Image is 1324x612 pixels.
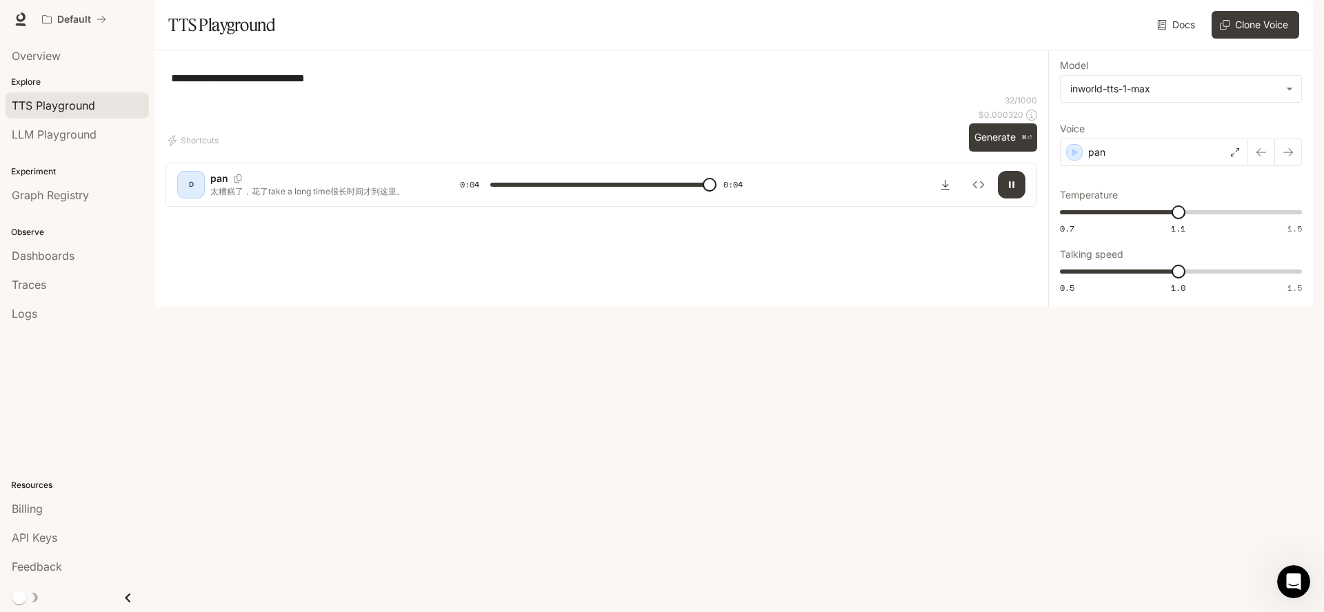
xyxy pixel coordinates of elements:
p: Talking speed [1060,249,1123,259]
span: 0.7 [1060,223,1074,234]
p: ⌘⏎ [1021,134,1032,142]
span: 1.0 [1171,282,1185,294]
div: inworld-tts-1-max [1070,82,1279,96]
p: pan [210,172,228,185]
p: 太糟糕了，花了take a long time很长时间才到这里。 [210,185,427,197]
span: 0:04 [723,178,743,192]
p: Temperature [1060,190,1118,200]
h1: TTS Playground [168,11,275,39]
span: 0:04 [460,178,479,192]
span: 0.5 [1060,282,1074,294]
span: 1.5 [1287,223,1302,234]
button: Clone Voice [1212,11,1299,39]
p: pan [1088,145,1105,159]
span: 1.5 [1287,282,1302,294]
p: $ 0.000320 [979,109,1023,121]
button: Inspect [965,171,992,198]
button: All workspaces [36,6,112,33]
button: Copy Voice ID [228,174,248,183]
span: 1.1 [1171,223,1185,234]
p: Voice [1060,124,1085,134]
button: Generate⌘⏎ [969,123,1037,152]
iframe: Intercom live chat [1277,565,1310,598]
div: inworld-tts-1-max [1061,76,1301,102]
p: Model [1060,61,1088,70]
a: Docs [1154,11,1201,39]
button: Shortcuts [165,130,224,152]
p: Default [57,14,91,25]
button: Download audio [932,171,959,198]
p: 32 / 1000 [1005,94,1037,106]
div: D [180,174,202,196]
